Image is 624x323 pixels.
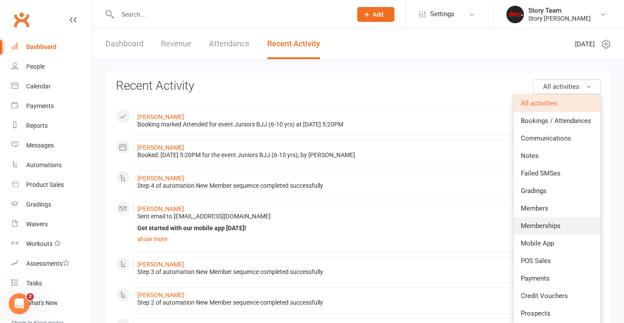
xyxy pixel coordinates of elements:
div: Step 4 of automation New Member sequence completed successfully [137,182,568,190]
span: Mobile App [521,239,554,247]
a: Notes [514,147,600,165]
div: Payments [26,102,54,109]
a: Prospects [514,305,600,322]
a: [PERSON_NAME] [137,144,184,151]
a: Attendance [209,29,250,59]
span: Credit Vouchers [521,292,568,300]
a: People [11,57,92,77]
a: [PERSON_NAME] [137,261,184,268]
a: [PERSON_NAME] [137,205,184,212]
a: [PERSON_NAME] [137,291,184,298]
a: Product Sales [11,175,92,195]
span: Payments [521,274,550,282]
span: POS Sales [521,257,551,265]
span: [DATE] [575,39,595,49]
div: Booked: [DATE] 5:20PM for the event Juniors BJJ (6-10 yrs), by [PERSON_NAME] [137,151,568,159]
span: Communications [521,134,571,142]
div: Tasks [26,280,42,287]
span: Add [373,11,383,18]
span: Failed SMSes [521,169,561,177]
div: Dashboard [26,43,56,50]
a: Gradings [11,195,92,214]
a: Memberships [514,217,600,235]
div: Messages [26,142,54,149]
div: Step 3 of automation New Member sequence completed successfully [137,268,568,276]
a: Recent Activity [267,29,320,59]
div: Workouts [26,240,52,247]
div: Calendar [26,83,51,90]
button: Add [357,7,394,22]
div: Story [PERSON_NAME] [528,14,591,22]
a: Calendar [11,77,92,96]
a: Assessments [11,254,92,274]
span: Bookings / Attendances [521,117,591,125]
a: Mobile App [514,235,600,252]
div: Get started with our mobile app [DATE]! [137,225,568,232]
a: [PERSON_NAME] [137,175,184,182]
a: Automations [11,155,92,175]
span: Notes [521,152,539,160]
span: Gradings [521,187,547,195]
img: thumb_image1751589760.png [506,6,524,23]
span: Prospects [521,309,551,317]
span: Settings [430,4,454,24]
a: POS Sales [514,252,600,270]
button: All activities [533,79,601,94]
a: Waivers [11,214,92,234]
a: All activities [514,95,600,112]
span: All activities [543,83,579,91]
div: Step 2 of automation New Member sequence completed successfully [137,299,568,306]
a: Members [514,200,600,217]
a: Messages [11,136,92,155]
a: Revenue [161,29,192,59]
a: [PERSON_NAME] [137,113,184,120]
div: What's New [26,299,58,306]
a: Failed SMSes [514,165,600,182]
a: Dashboard [11,37,92,57]
iframe: Intercom live chat [9,293,30,314]
span: Members [521,204,548,212]
div: People [26,63,45,70]
span: Memberships [521,222,561,230]
div: Booking marked Attended for event Juniors BJJ (6-10 yrs) at [DATE] 5:20PM [137,121,568,128]
div: Gradings [26,201,51,208]
a: Dashboard [105,29,143,59]
a: Workouts [11,234,92,254]
div: Waivers [26,221,48,228]
div: Story Team [528,7,591,14]
h3: Recent Activity [116,79,601,93]
a: Payments [514,270,600,287]
div: Assessments [26,260,70,267]
div: Reports [26,122,48,129]
span: Sent email to [EMAIL_ADDRESS][DOMAIN_NAME] [137,213,271,220]
span: 2 [27,293,34,300]
a: Bookings / Attendances [514,112,600,130]
a: Payments [11,96,92,116]
div: Product Sales [26,181,64,188]
a: Tasks [11,274,92,293]
span: All activities [521,99,557,107]
a: Clubworx [10,9,32,31]
a: Reports [11,116,92,136]
a: What's New [11,293,92,313]
a: show more [137,233,568,245]
input: Search... [115,8,346,21]
a: Credit Vouchers [514,287,600,305]
a: Gradings [514,182,600,200]
div: Automations [26,161,62,169]
a: Communications [514,130,600,147]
